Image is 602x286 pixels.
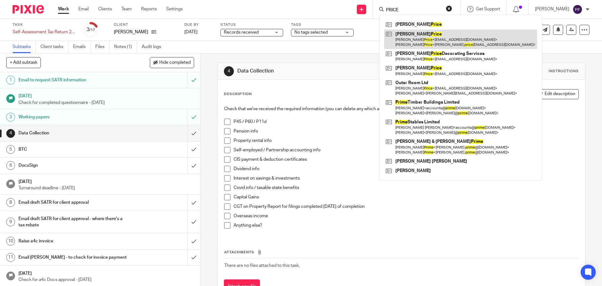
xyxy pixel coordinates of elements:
[6,76,15,84] div: 1
[18,75,127,85] h1: Email to request SATR information
[159,60,191,65] span: Hide completed
[234,203,578,210] p: CGT on Property Report for filings completed [DATE] of completion
[234,175,578,181] p: Interest on savings & investments
[6,253,15,262] div: 11
[13,41,36,53] a: Subtasks
[549,69,579,74] div: Instructions
[6,218,15,226] div: 9
[535,89,579,99] button: Edit description
[573,4,583,14] img: svg%3E
[6,237,15,246] div: 10
[224,251,254,254] span: Attachments
[234,147,578,153] p: Self-employed / Partnership accounting info
[18,91,194,99] h1: [DATE]
[184,30,198,34] span: [DATE]
[18,145,127,154] h1: BTC
[237,68,415,74] h1: Data Collection
[18,253,127,262] h1: Email [PERSON_NAME] - to check for invoice payment
[184,22,213,27] label: Due by
[6,198,15,207] div: 8
[18,269,194,277] h1: [DATE]
[114,29,148,35] p: [PERSON_NAME]
[6,113,15,121] div: 3
[18,214,127,230] h1: Email draft SATR for client approval - where there's a tax rebate
[142,41,166,53] a: Audit logs
[234,213,578,219] p: Overseas income
[18,112,127,122] h1: Working papers
[150,57,194,68] button: Hide completed
[13,5,44,13] img: Pixie
[18,236,127,246] h1: Raise a4c invoice
[234,119,578,125] p: P45 / P60 / P11d
[114,41,137,53] a: Notes (1)
[6,129,15,138] div: 4
[6,57,41,68] button: + Add subtask
[6,161,15,170] div: 6
[87,26,95,33] div: 3
[446,5,452,12] button: Clear
[6,145,15,154] div: 5
[294,30,328,35] span: No tags selected
[18,161,127,170] h1: DocuSign
[98,6,112,12] a: Clients
[18,177,194,185] h1: [DATE]
[234,138,578,144] p: Property rental info
[234,128,578,134] p: Pension info
[40,41,68,53] a: Client tasks
[58,6,69,12] a: Work
[224,66,234,76] div: 4
[18,198,127,207] h1: Email draft SATR for client approval
[121,6,132,12] a: Team
[78,6,89,12] a: Email
[220,22,283,27] label: Status
[89,28,95,32] small: /17
[114,22,177,27] label: Client
[224,92,252,97] p: Description
[234,185,578,191] p: Covid info / taxable state benefits
[18,128,127,138] h1: Data Collection
[535,6,569,12] p: [PERSON_NAME]
[291,22,354,27] label: Tags
[13,29,75,35] div: Self-Assessment Tax Return 2025
[224,106,578,112] p: Check that we've received the required information (you can delete any which aren't relevant):
[234,194,578,200] p: Capital Gains
[95,41,109,53] a: Files
[476,7,500,11] span: Get Support
[234,222,578,229] p: Anything else?
[18,277,194,283] p: Check for a4c Docs approval - [DATE]
[166,6,183,12] a: Settings
[18,185,194,191] p: Turnaround deadline - [DATE]
[234,156,578,163] p: CIS payment & deduction certificates
[234,166,578,172] p: Dividend info
[18,100,194,106] p: Check for completed questionnaire - [DATE]
[224,263,300,268] span: There are no files attached to this task.
[73,41,91,53] a: Emails
[141,6,157,12] a: Reports
[385,8,442,13] input: Search
[13,22,75,27] label: Task
[224,30,259,35] span: Records received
